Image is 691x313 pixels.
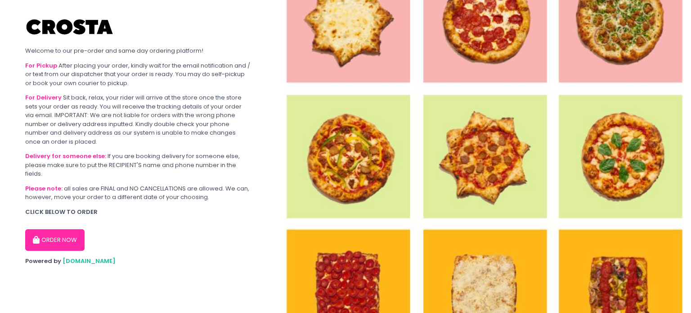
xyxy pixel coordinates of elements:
b: For Pickup [25,61,57,70]
div: Sit back, relax, your rider will arrive at the store once the store sets your order as ready. You... [25,93,251,146]
button: ORDER NOW [25,229,85,251]
b: Please note: [25,184,63,193]
img: Crosta Pizzeria [25,14,115,41]
div: Powered by [25,257,251,266]
div: Welcome to our pre-order and same day ordering platform! [25,46,251,55]
div: If you are booking delivery for someone else, please make sure to put the RECIPIENT'S name and ph... [25,152,251,178]
div: all sales are FINAL and NO CANCELLATIONS are allowed. We can, however, move your order to a diffe... [25,184,251,202]
b: For Delivery [25,93,62,102]
div: After placing your order, kindly wait for the email notification and / or text from our dispatche... [25,61,251,88]
a: [DOMAIN_NAME] [63,257,116,265]
div: CLICK BELOW TO ORDER [25,208,251,217]
b: Delivery for someone else: [25,152,106,160]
